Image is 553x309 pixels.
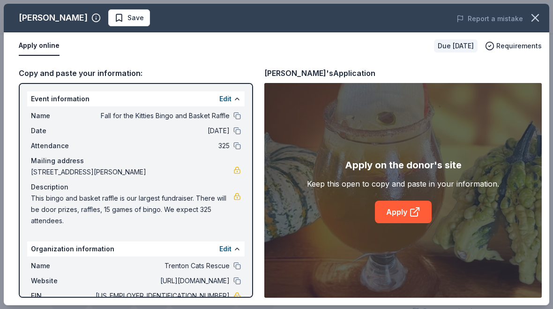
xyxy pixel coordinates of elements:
[31,275,94,286] span: Website
[31,260,94,271] span: Name
[31,290,94,301] span: EIN
[31,125,94,136] span: Date
[31,181,241,193] div: Description
[219,243,232,255] button: Edit
[31,155,241,166] div: Mailing address
[456,13,523,24] button: Report a mistake
[434,39,478,53] div: Due [DATE]
[127,12,144,23] span: Save
[31,110,94,121] span: Name
[27,241,245,256] div: Organization information
[94,260,230,271] span: Trenton Cats Rescue
[94,275,230,286] span: [URL][DOMAIN_NAME]
[264,67,375,79] div: [PERSON_NAME]'s Application
[345,158,462,173] div: Apply on the donor's site
[219,93,232,105] button: Edit
[19,36,60,56] button: Apply online
[31,166,233,178] span: [STREET_ADDRESS][PERSON_NAME]
[19,67,253,79] div: Copy and paste your information:
[485,40,542,52] button: Requirements
[94,110,230,121] span: Fall for the Kitties Bingo and Basket Raffle
[108,9,150,26] button: Save
[94,125,230,136] span: [DATE]
[307,178,499,189] div: Keep this open to copy and paste in your information.
[31,140,94,151] span: Attendance
[31,193,233,226] span: This bingo and basket raffle is our largest fundraiser. There will be door prizes, raffles, 15 ga...
[94,290,230,301] span: [US_EMPLOYER_IDENTIFICATION_NUMBER]
[375,201,432,223] a: Apply
[94,140,230,151] span: 325
[27,91,245,106] div: Event information
[496,40,542,52] span: Requirements
[19,10,88,25] div: [PERSON_NAME]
